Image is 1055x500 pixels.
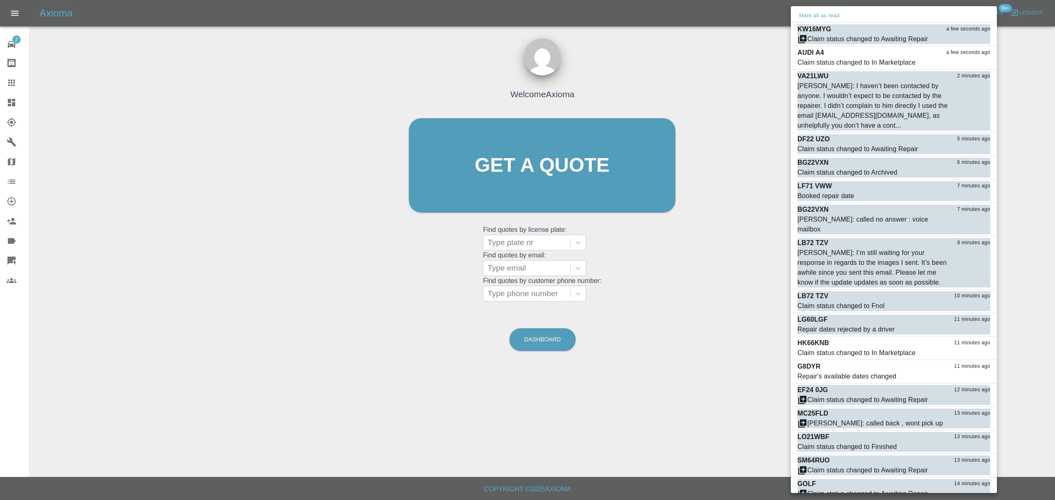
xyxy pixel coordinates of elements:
[957,182,990,190] span: 7 minutes ago
[954,292,990,300] span: 10 minutes ago
[797,48,824,58] p: AUDI A4
[797,479,816,489] p: GOLF
[946,49,990,57] span: a few seconds ago
[954,362,990,371] span: 11 minutes ago
[797,456,830,465] p: SM64RUO
[954,433,990,441] span: 13 minutes ago
[957,239,990,247] span: 9 minutes ago
[807,465,928,475] div: Claim status changed to Awaiting Repair
[797,338,829,348] p: HK66KNB
[797,362,821,371] p: G8DYR
[807,418,943,428] div: [PERSON_NAME]: called back , wont pick up
[954,480,990,488] span: 14 minutes ago
[797,385,828,395] p: EF24 0JG
[797,301,884,311] div: Claim status changed to Fnol
[797,168,897,178] div: Claim status changed to Archived
[797,248,949,287] div: [PERSON_NAME]: I’m still waiting for your response in regards to the images I sent. It’s been awh...
[797,442,897,452] div: Claim status changed to Finished
[797,144,918,154] div: Claim status changed to Awaiting Repair
[957,135,990,143] span: 5 minutes ago
[807,395,928,405] div: Claim status changed to Awaiting Repair
[957,206,990,214] span: 7 minutes ago
[797,205,829,215] p: BG22VXN
[797,348,916,358] div: Claim status changed to In Marketplace
[797,325,895,334] div: Repair dates rejected by a driver
[797,71,828,81] p: VA21LWU
[797,181,832,191] p: LF71 VWW
[797,11,841,21] button: Mark all as read
[957,72,990,80] span: 2 minutes ago
[954,456,990,465] span: 13 minutes ago
[807,34,928,44] div: Claim status changed to Awaiting Repair
[946,25,990,33] span: a few seconds ago
[797,371,896,381] div: Repair's available dates changed
[797,315,828,325] p: LG60LGF
[807,489,928,499] div: Claim status changed to Awaiting Repair
[797,134,830,144] p: DF22 UZO
[797,291,828,301] p: LB72 TZV
[797,191,854,201] div: Booked repair date
[797,24,831,34] p: KW16MYG
[957,159,990,167] span: 6 minutes ago
[797,432,830,442] p: LO21WBF
[797,158,829,168] p: BG22VXN
[954,409,990,418] span: 13 minutes ago
[954,339,990,347] span: 11 minutes ago
[797,58,916,68] div: Claim status changed to In Marketplace
[797,409,828,418] p: MC25FLD
[954,315,990,324] span: 11 minutes ago
[797,81,949,131] div: [PERSON_NAME]: I haven’t been contacted by anyone. I wouldn’t expect to be contacted by the repai...
[797,215,949,234] div: [PERSON_NAME]: called no answer : voice mailbox
[797,238,828,248] p: LB72 TZV
[954,386,990,394] span: 12 minutes ago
